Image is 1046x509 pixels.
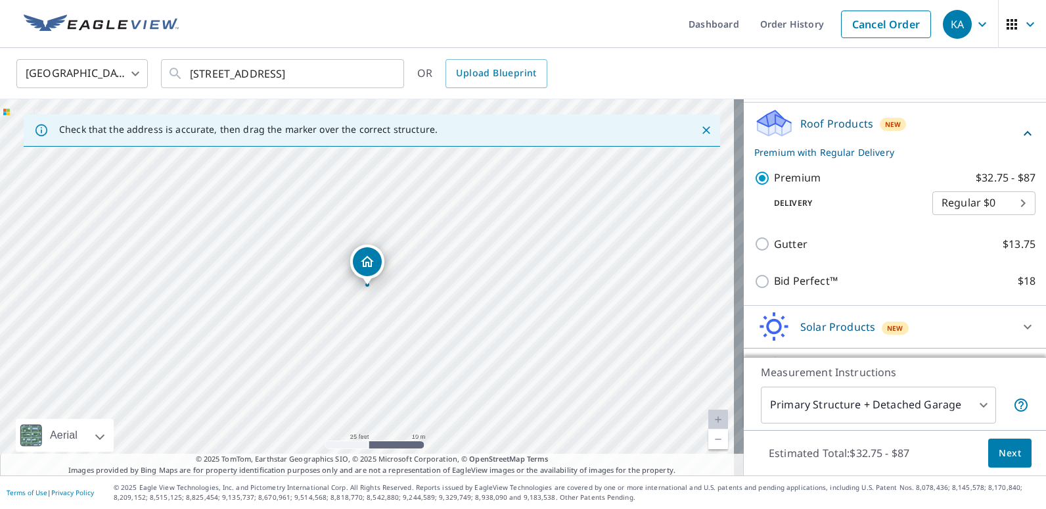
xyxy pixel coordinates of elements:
input: Search by address or latitude-longitude [190,55,377,92]
p: Check that the address is accurate, then drag the marker over the correct structure. [59,124,438,135]
p: Gutter [774,236,807,253]
p: Premium [774,170,821,186]
div: OR [417,59,547,88]
p: $18 [1018,273,1035,289]
p: Bid Perfect™ [774,273,838,289]
a: Current Level 20, Zoom In Disabled [708,410,728,429]
p: Solar Products [800,319,875,335]
p: © 2025 Eagle View Technologies, Inc. and Pictometry International Corp. All Rights Reserved. Repo... [114,483,1039,502]
button: Next [988,439,1032,468]
a: Terms of Use [7,488,47,497]
p: Delivery [754,197,932,209]
p: Roof Products [800,116,873,132]
div: Solar ProductsNew [754,311,1035,343]
div: Primary Structure + Detached Garage [761,387,996,424]
p: $13.75 [1003,236,1035,253]
a: Privacy Policy [51,488,94,497]
div: Dropped pin, building 1, Residential property, 3768 Masters Ct San Jose, CA 95111 [350,245,384,285]
span: Upload Blueprint [456,65,536,82]
div: KA [943,10,972,39]
span: New [885,119,901,130]
button: Close [698,122,715,139]
a: Current Level 20, Zoom Out [708,429,728,449]
p: | [7,489,94,497]
div: [GEOGRAPHIC_DATA] [16,55,148,92]
p: $32.75 - $87 [976,170,1035,186]
span: © 2025 TomTom, Earthstar Geographics SIO, © 2025 Microsoft Corporation, © [196,454,549,465]
div: Walls ProductsNew [754,354,1035,385]
span: New [887,323,903,333]
div: Aerial [16,419,114,452]
a: OpenStreetMap [469,454,524,464]
img: EV Logo [24,14,179,34]
div: Roof ProductsNewPremium with Regular Delivery [754,108,1035,159]
a: Terms [527,454,549,464]
p: Measurement Instructions [761,364,1029,380]
p: Estimated Total: $32.75 - $87 [758,439,920,468]
a: Upload Blueprint [445,59,547,88]
p: Premium with Regular Delivery [754,145,1020,159]
div: Regular $0 [932,185,1035,222]
a: Cancel Order [841,11,931,38]
span: Next [999,445,1021,462]
div: Aerial [46,419,81,452]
